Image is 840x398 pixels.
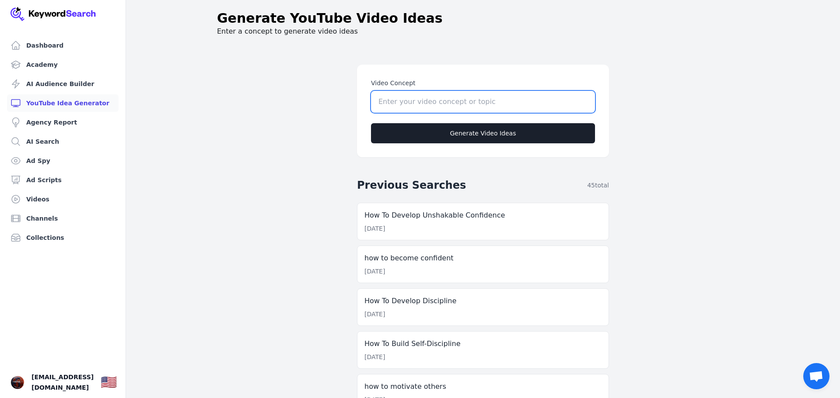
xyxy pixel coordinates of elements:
a: Collections [7,229,119,246]
p: how to become confident [364,253,602,263]
p: How To Build Self-Discipline [364,339,602,349]
input: Enter your video concept or topic [371,91,595,113]
div: 🇺🇸 [101,374,117,390]
p: [DATE] [364,267,385,276]
button: Open user button [10,375,24,389]
button: Generate Video Ideas [371,123,595,143]
span: 45 total [587,181,609,190]
p: [DATE] [364,224,385,233]
p: How To Develop Discipline [364,296,602,306]
a: Videos [7,190,119,208]
a: Ad Spy [7,152,119,170]
div: Enter a concept to generate video ideas [203,10,763,37]
img: Your Company [10,7,96,21]
h1: Generate YouTube Video Ideas [217,10,443,26]
span: [EMAIL_ADDRESS][DOMAIN_NAME] [31,372,94,393]
p: How To Develop Unshakable Confidence [364,210,602,221]
a: Dashboard [7,37,119,54]
img: Eugene Mosley [10,375,24,389]
a: Open chat [803,363,829,389]
a: Agency Report [7,114,119,131]
a: AI Search [7,133,119,150]
h2: Previous Searches [357,178,466,192]
a: Channels [7,210,119,227]
button: 🇺🇸 [101,374,117,391]
label: Video Concept [371,79,595,87]
a: YouTube Idea Generator [7,94,119,112]
p: how to motivate others [364,381,602,392]
a: Academy [7,56,119,73]
p: [DATE] [364,310,385,318]
a: AI Audience Builder [7,75,119,93]
a: Ad Scripts [7,171,119,189]
p: [DATE] [364,353,385,361]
